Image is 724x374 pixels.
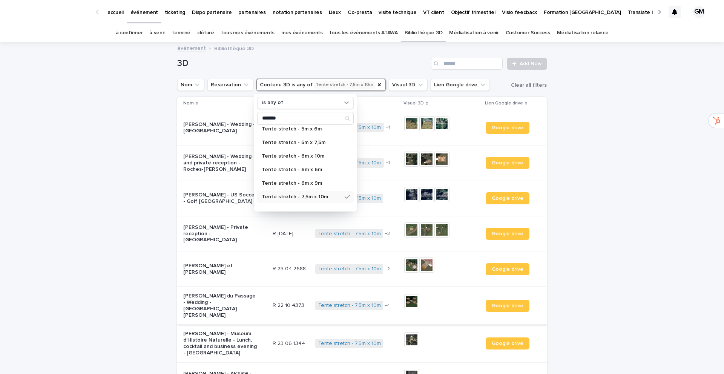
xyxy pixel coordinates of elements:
span: Google drive [492,231,523,236]
span: Google drive [492,303,523,308]
a: Google drive [486,192,529,204]
a: Google drive [486,263,529,275]
img: Ls34BcGeRexTGTNfXpUC [15,5,88,20]
p: [PERSON_NAME] - Private reception - [GEOGRAPHIC_DATA] [183,224,259,243]
p: [PERSON_NAME] - Wedding and private reception - Roches-[PERSON_NAME] [183,153,259,172]
span: + 4 [385,303,390,308]
a: Tente stretch - 7,5m x 10m [318,302,381,309]
p: R 23 06 1344 [273,339,307,347]
a: événement [177,43,206,52]
tr: [PERSON_NAME] - US Soccer - Golf [GEOGRAPHIC_DATA]R 24 07 56R 24 07 56 Tente stretch - 7,5m x 10m... [177,181,547,216]
a: tous mes événements [221,24,275,42]
a: Google drive [486,337,529,349]
button: Contenu 3D [256,79,386,91]
button: Nom [177,79,204,91]
span: + 1 [386,161,390,165]
h1: 3D [177,58,428,69]
tr: [PERSON_NAME] - Wedding - [GEOGRAPHIC_DATA]R 25 02 203R 25 02 203 Tente stretch - 7,5m x 10m +1Go... [177,110,547,146]
p: Tente stretch - 5m x 6m [262,126,342,132]
a: terminé [172,24,190,42]
a: tous les événements ATAWA [330,24,398,42]
tr: [PERSON_NAME] - Private reception - [GEOGRAPHIC_DATA]R [DATE]R [DATE] Tente stretch - 7,5m x 10m ... [177,216,547,251]
tr: [PERSON_NAME] et [PERSON_NAME]R 23 04 2688R 23 04 2688 Tente stretch - 7,5m x 10m +2Google drive [177,251,547,287]
a: Médiatisation à venir [449,24,499,42]
span: Google drive [492,341,523,346]
p: Lien Google drive [485,99,523,107]
p: [PERSON_NAME] - Museum d'Histoire Naturelle - Lunch, cocktail and business evening - [GEOGRAPHIC_... [183,331,259,356]
p: [PERSON_NAME] - US Soccer - Golf [GEOGRAPHIC_DATA] [183,192,259,205]
span: Google drive [492,160,523,166]
p: R [DATE] [273,229,295,237]
p: Tente stretch - 6m x 10m [262,153,342,159]
tr: [PERSON_NAME] du Passage - Wedding - [GEOGRAPHIC_DATA][PERSON_NAME]R 22 10 4373R 22 10 4373 Tente... [177,287,547,325]
p: is any of [262,100,283,106]
div: GM [693,6,705,18]
p: Tente stretch - 8m x 10m [262,208,342,213]
span: Google drive [492,125,523,130]
button: Lien Google drive [431,79,490,91]
p: [PERSON_NAME] et [PERSON_NAME] [183,263,259,276]
a: clôturé [197,24,214,42]
p: Tente stretch - 7,5m x 10m [262,194,342,199]
p: [PERSON_NAME] du Passage - Wedding - [GEOGRAPHIC_DATA][PERSON_NAME] [183,293,259,318]
a: Google drive [486,300,529,312]
a: à venir [149,24,165,42]
button: Reservation [207,79,253,91]
span: + 3 [385,231,390,236]
span: + 1 [386,125,390,130]
div: Search [257,112,354,125]
a: Google drive [486,228,529,240]
span: Add New [520,61,542,66]
p: Nom [183,99,194,107]
span: Clear all filters [511,83,547,88]
a: Google drive [486,122,529,134]
a: Tente stretch - 7,5m x 10m [318,266,381,272]
span: Google drive [492,196,523,201]
a: Médiatisation relance [557,24,609,42]
p: Bibliothèque 3D [214,44,254,52]
p: Tente stretch - 5m x 7,5m [262,140,342,145]
input: Search [431,58,503,70]
p: [PERSON_NAME] - Wedding - [GEOGRAPHIC_DATA] [183,121,259,134]
tr: [PERSON_NAME] - Museum d'Histoire Naturelle - Lunch, cocktail and business evening - [GEOGRAPHIC_... [177,325,547,362]
span: Google drive [492,267,523,272]
tr: [PERSON_NAME] - Wedding and private reception - Roches-[PERSON_NAME]R 23 08 2192R 23 08 2192 Tent... [177,145,547,181]
p: Tente stretch - 6m x 6m [262,167,342,172]
p: Visuel 3D [403,99,424,107]
p: R 22 10 4373 [273,301,306,309]
a: Add New [507,58,547,70]
span: + 2 [385,267,390,271]
a: Customer Success [506,24,550,42]
a: Tente stretch - 7,5m x 10m [318,340,381,347]
input: Search [258,112,353,124]
a: mes événements [281,24,323,42]
p: Tente stretch - 6m x 9m [262,181,342,186]
a: Bibliothèque 3D [405,24,442,42]
button: Visuel 3D [389,79,428,91]
a: à confirmer [116,24,143,42]
p: R 23 04 2688 [273,264,307,272]
a: Google drive [486,157,529,169]
button: Clear all filters [508,80,547,91]
a: Tente stretch - 7,5m x 10m [318,231,381,237]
